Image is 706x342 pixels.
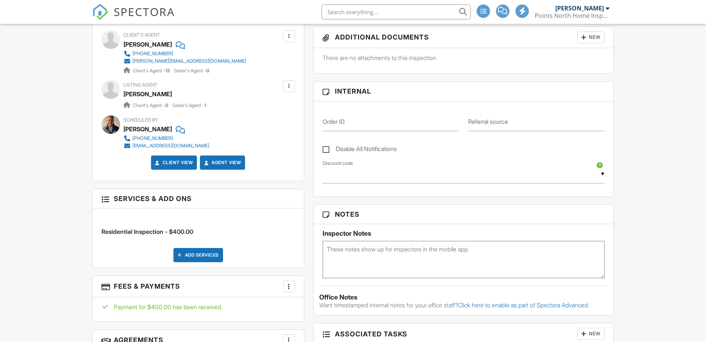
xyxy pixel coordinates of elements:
strong: 12 [165,68,170,73]
a: [PERSON_NAME][EMAIL_ADDRESS][DOMAIN_NAME] [123,57,246,65]
div: [PHONE_NUMBER] [132,135,173,141]
span: Client's Agent - [133,68,171,73]
a: Click here to enable as part of Spectora Advanced. [458,301,589,309]
h5: Inspector Notes [323,230,605,237]
div: [EMAIL_ADDRESS][DOMAIN_NAME] [132,143,209,149]
h3: Additional Documents [314,27,614,48]
img: The Best Home Inspection Software - Spectora [92,4,109,20]
p: There are no attachments to this inspection. [323,54,605,62]
a: [PHONE_NUMBER] [123,50,246,57]
label: Referral source [468,117,508,126]
h3: Notes [314,205,614,224]
a: [PERSON_NAME] [123,39,172,50]
span: Client's Agent [123,32,160,38]
strong: 0 [165,103,168,108]
div: New [577,31,605,43]
span: Associated Tasks [335,329,407,339]
div: New [577,328,605,340]
div: Points North Home Inspections [535,12,609,19]
input: Search everything... [321,4,471,19]
li: Service: Residential Inspection [101,214,295,242]
span: Client's Agent - [133,103,169,108]
h3: Services & Add ons [92,189,304,208]
div: Office Notes [319,294,608,301]
a: SPECTORA [92,10,175,26]
h3: Internal [314,82,614,101]
span: Residential Inspection - $400.00 [101,228,193,235]
span: Listing Agent [123,82,157,88]
span: SPECTORA [114,4,175,19]
strong: 0 [206,68,209,73]
span: Seller's Agent - [174,68,209,73]
div: [PERSON_NAME] [123,123,172,135]
a: Client View [154,159,193,166]
h3: Fees & Payments [92,276,304,297]
label: Order ID [323,117,345,126]
div: Payment for $400.00 has been received. [101,303,295,311]
strong: 1 [204,103,206,108]
div: [PHONE_NUMBER] [132,51,173,57]
a: Agent View [203,159,241,166]
a: [PERSON_NAME] [123,88,172,100]
a: [EMAIL_ADDRESS][DOMAIN_NAME] [123,142,209,150]
span: Scheduled By [123,117,158,123]
span: Seller's Agent - [172,103,206,108]
div: Add Services [173,248,223,262]
div: [PERSON_NAME] [555,4,604,12]
label: Discount code [323,160,353,167]
a: [PHONE_NUMBER] [123,135,209,142]
div: [PERSON_NAME][EMAIL_ADDRESS][DOMAIN_NAME] [132,58,246,64]
label: Disable All Notifications [323,145,397,155]
p: Want timestamped internal notes for your office staff? [319,301,608,309]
